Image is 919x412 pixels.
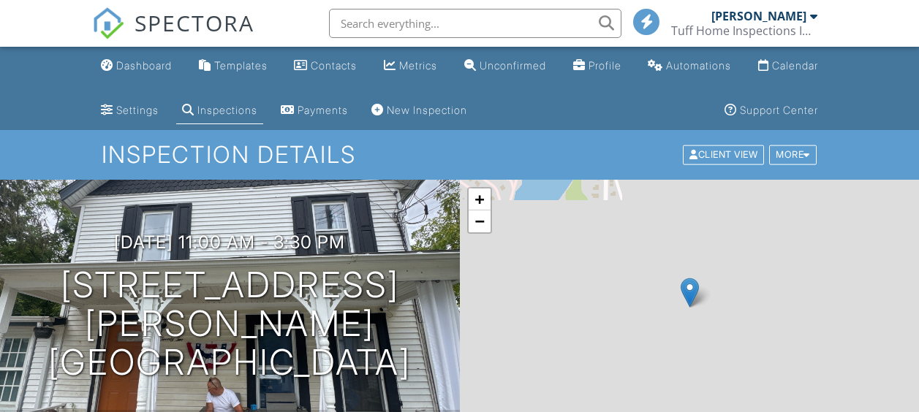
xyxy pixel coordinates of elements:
img: The Best Home Inspection Software - Spectora [92,7,124,39]
div: Support Center [740,104,818,116]
div: Tuff Home Inspections Inc. [671,23,817,38]
div: Payments [298,104,348,116]
div: Templates [214,59,268,72]
a: Contacts [288,53,363,80]
a: Zoom out [469,210,491,232]
a: Support Center [719,97,824,124]
a: Client View [681,148,768,159]
input: Search everything... [329,9,621,38]
div: Metrics [399,59,437,72]
div: Dashboard [116,59,172,72]
a: Company Profile [567,53,627,80]
div: Profile [589,59,621,72]
div: New Inspection [387,104,467,116]
a: Dashboard [95,53,178,80]
a: Zoom in [469,188,491,210]
a: Metrics [378,53,443,80]
a: Templates [193,53,273,80]
a: Unconfirmed [458,53,552,80]
div: [PERSON_NAME] [711,9,806,23]
a: Inspections [176,97,263,124]
h1: [STREET_ADDRESS][PERSON_NAME] [GEOGRAPHIC_DATA] [23,266,436,381]
a: SPECTORA [92,20,254,50]
div: Settings [116,104,159,116]
a: Payments [275,97,354,124]
span: SPECTORA [135,7,254,38]
div: Automations [666,59,731,72]
a: New Inspection [366,97,473,124]
div: Inspections [197,104,257,116]
h3: [DATE] 11:00 am - 3:30 pm [114,232,345,252]
div: More [769,145,817,165]
div: Contacts [311,59,357,72]
a: Calendar [752,53,824,80]
a: Automations (Basic) [642,53,737,80]
div: Unconfirmed [480,59,546,72]
h1: Inspection Details [102,142,818,167]
a: Settings [95,97,164,124]
div: Client View [683,145,764,165]
div: Calendar [772,59,818,72]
